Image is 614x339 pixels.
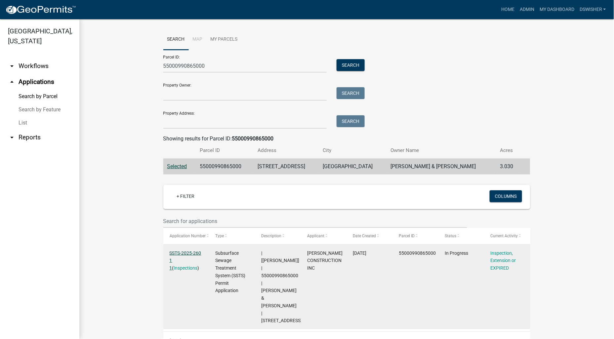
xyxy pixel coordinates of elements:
[196,143,254,158] th: Parcel ID
[337,115,365,127] button: Search
[255,228,301,244] datatable-header-cell: Description
[209,228,255,244] datatable-header-cell: Type
[196,159,254,175] td: 55000990865000
[445,234,456,238] span: Status
[399,250,436,256] span: 55000990865000
[537,3,577,16] a: My Dashboard
[163,135,530,143] div: Showing results for Parcel ID:
[337,87,365,99] button: Search
[496,143,521,158] th: Acres
[8,78,16,86] i: arrow_drop_up
[445,250,468,256] span: In Progress
[163,29,189,50] a: Search
[232,135,274,142] strong: 55000990865000
[387,159,496,175] td: [PERSON_NAME] & [PERSON_NAME]
[491,250,516,271] a: Inspection, Extension or EXPIRED
[319,143,387,158] th: City
[254,159,319,175] td: [STREET_ADDRESS]
[215,250,245,293] span: Subsurface Sewage Treatment System (SSTS) Permit Application
[484,228,530,244] datatable-header-cell: Current Activity
[490,190,522,202] button: Columns
[337,59,365,71] button: Search
[254,143,319,158] th: Address
[491,234,518,238] span: Current Activity
[215,234,224,238] span: Type
[496,159,521,175] td: 3.030
[8,133,16,141] i: arrow_drop_down
[517,3,537,16] a: Admin
[353,250,367,256] span: 07/21/2025
[174,265,198,271] a: Inspections
[438,228,484,244] datatable-header-cell: Status
[207,29,242,50] a: My Parcels
[499,3,517,16] a: Home
[399,234,415,238] span: Parcel ID
[171,190,200,202] a: + Filter
[347,228,393,244] datatable-header-cell: Date Created
[307,250,343,271] span: EGGE CONSTRUCTION INC
[170,249,203,272] div: ( )
[392,228,438,244] datatable-header-cell: Parcel ID
[8,62,16,70] i: arrow_drop_down
[319,159,387,175] td: [GEOGRAPHIC_DATA]
[167,163,187,169] a: Selected
[307,234,324,238] span: Applicant
[301,228,347,244] datatable-header-cell: Applicant
[163,228,209,244] datatable-header-cell: Application Number
[387,143,496,158] th: Owner Name
[261,234,281,238] span: Description
[163,214,468,228] input: Search for applications
[577,3,609,16] a: dswisher
[170,250,201,271] a: SSTS-2025-260 1 1
[261,250,302,323] span: | [Alexis Newark] | 55000990865000 | CONNOR EWING & DUSTI EWING | 48901 CO HWY 9
[170,234,206,238] span: Application Number
[353,234,376,238] span: Date Created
